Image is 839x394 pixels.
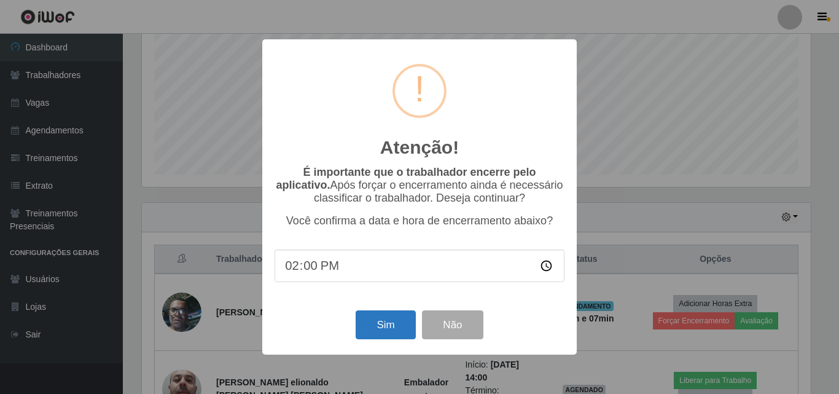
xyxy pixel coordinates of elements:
[356,310,415,339] button: Sim
[276,166,536,191] b: É importante que o trabalhador encerre pelo aplicativo.
[275,215,564,227] p: Você confirma a data e hora de encerramento abaixo?
[422,310,483,339] button: Não
[275,166,564,205] p: Após forçar o encerramento ainda é necessário classificar o trabalhador. Deseja continuar?
[380,136,459,159] h2: Atenção!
